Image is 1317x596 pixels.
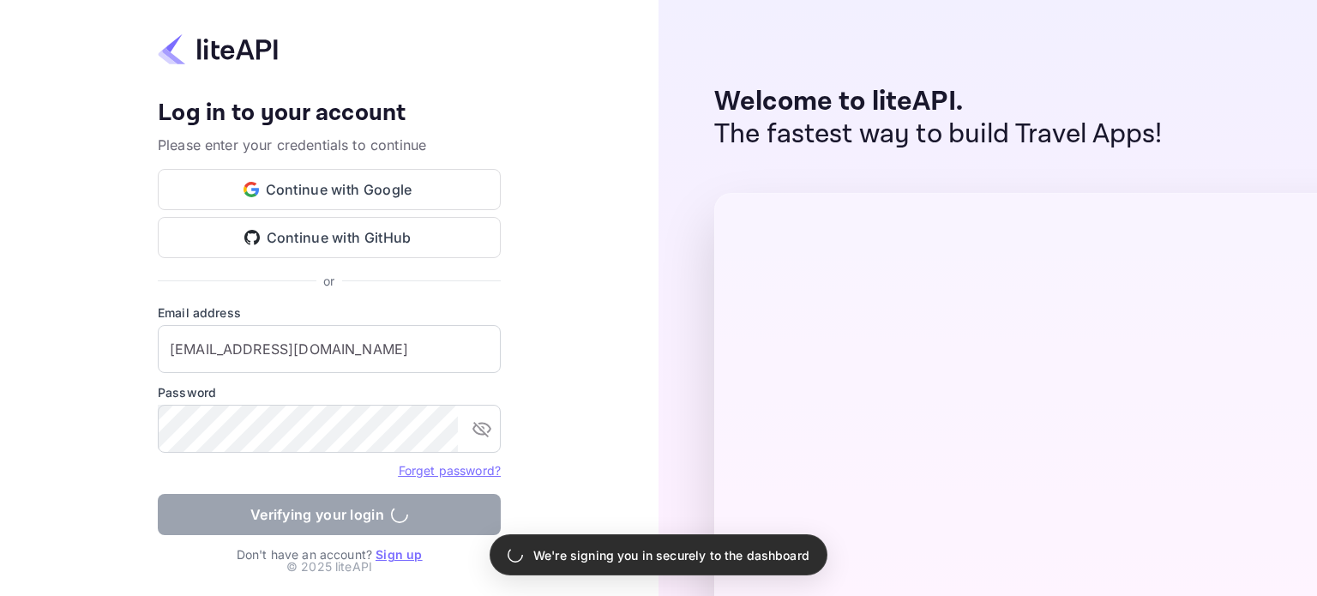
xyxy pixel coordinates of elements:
a: Sign up [376,547,422,562]
p: or [323,272,334,290]
p: The fastest way to build Travel Apps! [714,118,1163,151]
label: Password [158,383,501,401]
p: We're signing you in securely to the dashboard [533,546,809,564]
button: Continue with Google [158,169,501,210]
p: © 2025 liteAPI [286,557,372,575]
p: Don't have an account? [158,545,501,563]
p: Welcome to liteAPI. [714,86,1163,118]
img: liteapi [158,33,278,66]
a: Forget password? [399,461,501,479]
a: Forget password? [399,463,501,478]
button: toggle password visibility [465,412,499,446]
button: Continue with GitHub [158,217,501,258]
label: Email address [158,304,501,322]
p: Please enter your credentials to continue [158,135,501,155]
input: Enter your email address [158,325,501,373]
h4: Log in to your account [158,99,501,129]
